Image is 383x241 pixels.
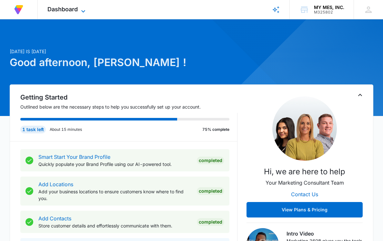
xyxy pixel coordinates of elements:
[356,91,364,99] button: Toggle Collapse
[47,6,78,13] span: Dashboard
[247,202,363,217] button: View Plans & Pricing
[197,218,224,226] div: Completed
[20,126,46,133] div: 1 task left
[38,188,192,202] p: Add your business locations to ensure customers know where to find you.
[38,161,192,168] p: Quickly populate your Brand Profile using our AI-powered tool.
[50,127,82,132] p: About 15 minutes
[287,230,363,237] h3: Intro Video
[38,215,71,222] a: Add Contacts
[266,179,344,187] p: Your Marketing Consultant Team
[197,187,224,195] div: Completed
[10,55,250,70] h1: Good afternoon, [PERSON_NAME] !
[38,222,192,229] p: Store customer details and effortlessly communicate with them.
[264,166,345,178] p: Hi, we are here to help
[13,4,25,15] img: Volusion
[202,127,229,132] p: 75% complete
[314,5,344,10] div: account name
[10,48,250,55] p: [DATE] is [DATE]
[314,10,344,14] div: account id
[197,157,224,164] div: Completed
[20,103,238,110] p: Outlined below are the necessary steps to help you successfully set up your account.
[38,181,73,188] a: Add Locations
[38,154,110,160] a: Smart Start Your Brand Profile
[20,92,238,102] h2: Getting Started
[285,187,325,202] button: Contact Us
